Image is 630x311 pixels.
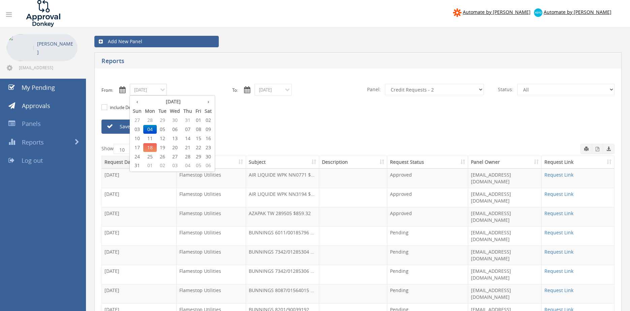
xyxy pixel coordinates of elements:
[143,97,203,106] th: [DATE]
[194,161,203,170] span: 05
[101,144,155,154] label: Show entries
[203,125,213,134] span: 09
[102,156,177,169] th: Request Date: activate to sort column descending
[102,226,177,245] td: [DATE]
[203,106,213,116] th: Sat
[37,40,74,56] p: [PERSON_NAME]
[177,226,246,245] td: Flamestop Utilities
[194,143,203,152] span: 22
[203,116,213,125] span: 02
[544,268,573,274] a: Request Link
[168,143,182,152] span: 20
[468,265,542,284] td: [EMAIL_ADDRESS][DOMAIN_NAME]
[194,152,203,161] span: 29
[102,207,177,226] td: [DATE]
[101,87,113,94] label: From:
[463,9,531,15] span: Automate by [PERSON_NAME]
[203,97,213,106] th: ›
[363,84,385,95] span: Panel:
[387,188,468,207] td: Approved
[131,116,143,125] span: 27
[101,120,179,134] a: Save
[22,156,43,164] span: Log out
[453,8,461,17] img: zapier-logomark.png
[194,106,203,116] th: Fri
[157,106,168,116] th: Tue
[387,245,468,265] td: Pending
[94,36,219,47] a: Add New Panel
[203,143,213,152] span: 23
[102,169,177,188] td: [DATE]
[544,172,573,178] a: Request Link
[182,125,194,134] span: 07
[246,169,319,188] td: AIR LIQUIDE WPK NN0771 $95.99
[131,143,143,152] span: 17
[131,152,143,161] span: 24
[114,144,139,154] select: Showentries
[203,152,213,161] span: 30
[246,245,319,265] td: BUNNINGS 7342/01285304 $95.91
[246,188,319,207] td: AIR LIQUIDE WPK NN3194 $1,263.80
[177,284,246,303] td: Flamestop Utilities
[319,156,387,169] th: Description: activate to sort column ascending
[468,284,542,303] td: [EMAIL_ADDRESS][DOMAIN_NAME]
[157,152,168,161] span: 26
[203,161,213,170] span: 06
[143,161,157,170] span: 01
[544,229,573,236] a: Request Link
[157,161,168,170] span: 02
[246,284,319,303] td: BUNNINGS 8087/01564015 $108.25
[468,156,542,169] th: Panel Owner: activate to sort column ascending
[232,87,238,94] label: To:
[194,125,203,134] span: 08
[544,9,611,15] span: Automate by [PERSON_NAME]
[246,265,319,284] td: BUNNINGS 7342/01285306 $20.76
[194,116,203,125] span: 01
[157,116,168,125] span: 29
[182,152,194,161] span: 28
[168,134,182,143] span: 13
[194,134,203,143] span: 15
[131,161,143,170] span: 31
[468,169,542,188] td: [EMAIL_ADDRESS][DOMAIN_NAME]
[468,207,542,226] td: [EMAIL_ADDRESS][DOMAIN_NAME]
[203,134,213,143] span: 16
[131,125,143,134] span: 03
[177,169,246,188] td: Flamestop Utilities
[468,226,542,245] td: [EMAIL_ADDRESS][DOMAIN_NAME]
[157,125,168,134] span: 05
[177,265,246,284] td: Flamestop Utilities
[246,156,319,169] th: Subject: activate to sort column ascending
[182,143,194,152] span: 21
[143,106,157,116] th: Mon
[22,120,41,128] span: Panels
[101,58,462,66] h5: Reports
[22,83,55,92] span: My Pending
[143,152,157,161] span: 25
[157,143,168,152] span: 19
[168,161,182,170] span: 03
[102,265,177,284] td: [DATE]
[168,116,182,125] span: 30
[22,138,44,146] span: Reports
[182,106,194,116] th: Thu
[182,161,194,170] span: 04
[182,134,194,143] span: 14
[143,116,157,125] span: 28
[22,102,50,110] span: Approvals
[143,125,157,134] span: 04
[157,134,168,143] span: 12
[102,245,177,265] td: [DATE]
[168,106,182,116] th: Wed
[182,116,194,125] span: 31
[102,188,177,207] td: [DATE]
[387,284,468,303] td: Pending
[102,284,177,303] td: [DATE]
[534,8,542,17] img: xero-logo.png
[143,134,157,143] span: 11
[246,226,319,245] td: BUNNINGS 6011/00185796 $135.77
[387,156,468,169] th: Request Status: activate to sort column ascending
[468,245,542,265] td: [EMAIL_ADDRESS][DOMAIN_NAME]
[544,249,573,255] a: Request Link
[131,134,143,143] span: 10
